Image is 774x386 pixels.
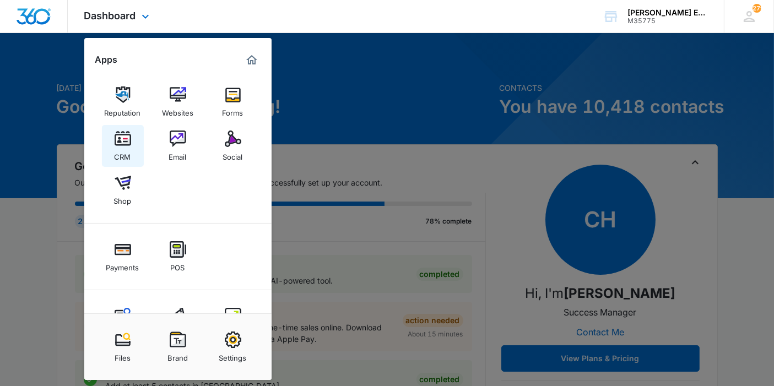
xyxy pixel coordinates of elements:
a: Files [102,326,144,368]
div: Files [115,348,131,362]
a: CRM [102,125,144,167]
a: Email [157,125,199,167]
div: POS [171,258,185,272]
div: Forms [223,103,243,117]
a: Ads [157,302,199,344]
a: Social [212,125,254,167]
a: Intelligence [212,302,254,344]
div: Email [169,147,187,161]
a: POS [157,236,199,278]
span: 279 [753,4,761,13]
h2: Apps [95,55,118,65]
div: notifications count [753,4,761,13]
div: Settings [219,348,247,362]
div: Brand [167,348,188,362]
a: Settings [212,326,254,368]
div: Websites [162,103,193,117]
div: account name [627,8,708,17]
div: Social [223,147,243,161]
a: Forms [212,81,254,123]
a: Websites [157,81,199,123]
a: Brand [157,326,199,368]
a: Content [102,302,144,344]
a: Payments [102,236,144,278]
a: Reputation [102,81,144,123]
div: Reputation [105,103,141,117]
span: Dashboard [84,10,136,21]
div: CRM [115,147,131,161]
div: account id [627,17,708,25]
div: Payments [106,258,139,272]
div: Shop [114,191,132,205]
a: Shop [102,169,144,211]
a: Marketing 360® Dashboard [243,51,261,69]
